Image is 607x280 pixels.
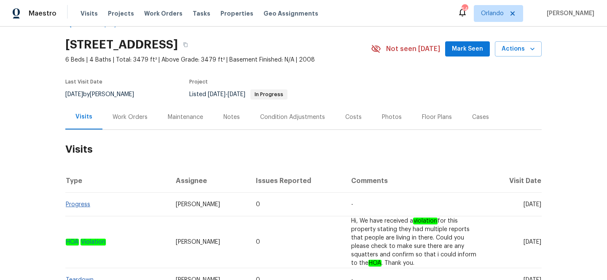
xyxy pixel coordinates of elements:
[65,89,144,100] div: by [PERSON_NAME]
[178,37,193,52] button: Copy Address
[113,113,148,121] div: Work Orders
[524,202,541,207] span: [DATE]
[66,202,90,207] a: Progress
[75,113,92,121] div: Visits
[223,113,240,121] div: Notes
[65,130,542,169] h2: Visits
[260,113,325,121] div: Condition Adjustments
[66,239,79,245] em: HOA
[220,9,253,18] span: Properties
[108,9,134,18] span: Projects
[472,113,489,121] div: Cases
[386,45,440,53] span: Not seen [DATE]
[351,202,353,207] span: -
[189,79,208,84] span: Project
[524,239,541,245] span: [DATE]
[345,113,362,121] div: Costs
[176,239,220,245] span: [PERSON_NAME]
[382,113,402,121] div: Photos
[65,169,169,193] th: Type
[351,218,476,267] span: Hi, We have received a for this property stating they had multiple reports that people are living...
[502,44,535,54] span: Actions
[543,9,594,18] span: [PERSON_NAME]
[189,92,287,97] span: Listed
[263,9,318,18] span: Geo Assignments
[65,92,83,97] span: [DATE]
[481,9,504,18] span: Orlando
[169,169,249,193] th: Assignee
[208,92,226,97] span: [DATE]
[144,9,183,18] span: Work Orders
[495,41,542,57] button: Actions
[251,92,287,97] span: In Progress
[228,92,245,97] span: [DATE]
[81,9,98,18] span: Visits
[413,218,438,224] em: violation
[452,44,483,54] span: Mark Seen
[65,56,371,64] span: 6 Beds | 4 Baths | Total: 3479 ft² | Above Grade: 3479 ft² | Basement Finished: N/A | 2008
[168,113,203,121] div: Maintenance
[445,41,490,57] button: Mark Seen
[487,169,542,193] th: Visit Date
[66,239,106,245] a: HOA Violation
[344,169,487,193] th: Comments
[462,5,467,13] div: 54
[176,202,220,207] span: [PERSON_NAME]
[29,9,56,18] span: Maestro
[81,239,106,245] em: Violation
[368,260,381,267] em: HOA
[249,169,344,193] th: Issues Reported
[65,40,178,49] h2: [STREET_ADDRESS]
[256,202,260,207] span: 0
[208,92,245,97] span: -
[256,239,260,245] span: 0
[65,79,102,84] span: Last Visit Date
[422,113,452,121] div: Floor Plans
[193,11,210,16] span: Tasks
